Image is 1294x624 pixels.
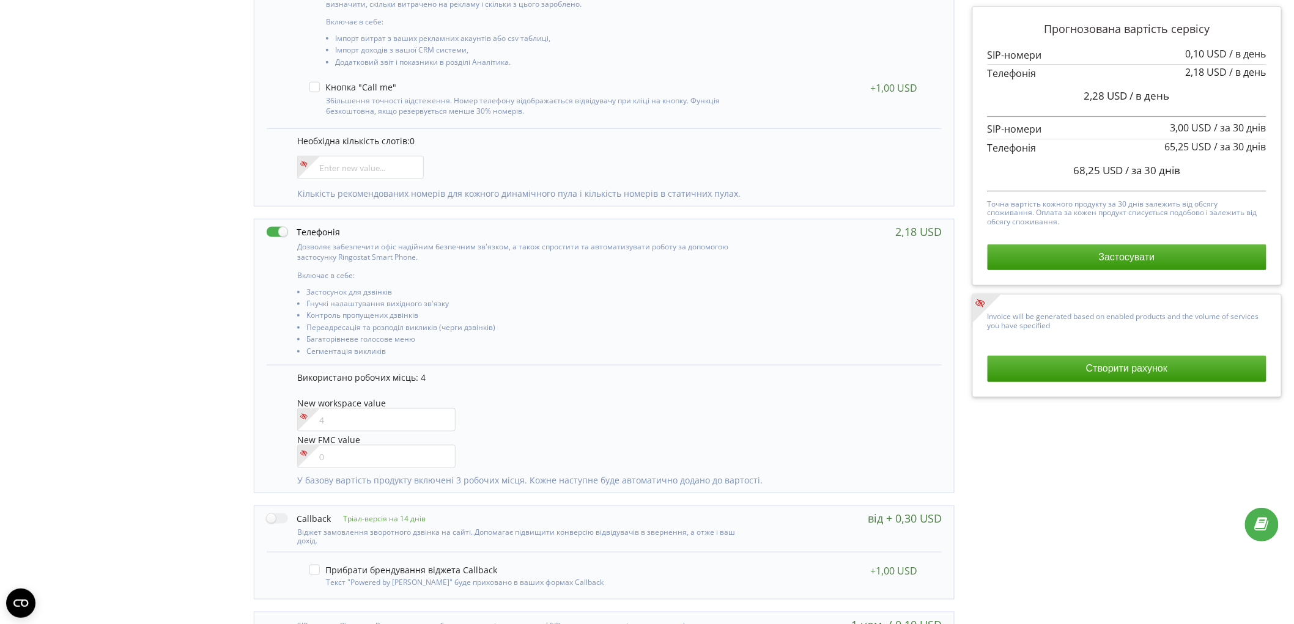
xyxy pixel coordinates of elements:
p: SIP-номери [988,48,1266,62]
span: 0,10 USD [1186,47,1227,61]
span: / в день [1230,65,1266,79]
input: 4 [297,408,456,431]
li: Гнучкі налаштування вихідного зв'язку [306,299,739,311]
span: 65,25 USD [1165,140,1212,153]
p: Invoice will be generated based on enabled products and the volume of services you have specified [988,309,1266,330]
p: Прогнозована вартість сервісу [988,21,1266,37]
button: Застосувати [988,244,1266,270]
p: Включає в себе: [326,17,735,27]
p: Телефонія [988,67,1266,81]
span: 2,28 USD [1084,89,1128,103]
p: Тріал-версія на 14 днів [331,513,426,524]
input: 0 [297,445,456,468]
span: / в день [1230,47,1266,61]
span: New workspace value [297,397,386,409]
p: Точна вартість кожного продукту за 30 днів залежить від обсягу споживання. Оплата за кожен продук... [988,197,1266,226]
div: від + 0,30 USD [868,512,942,524]
div: +1,00 USD [870,565,917,577]
p: SIP-номери [988,122,1266,136]
span: / в день [1130,89,1170,103]
span: Використано робочих місць: 4 [297,372,426,383]
p: Кількість рекомендованих номерів для кожного динамічного пула і кількість номерів в статичних пулах. [297,188,930,200]
li: Сегментація викликів [306,347,739,359]
span: New FMC value [297,434,360,446]
span: / за 30 днів [1215,140,1266,153]
span: / за 30 днів [1125,163,1180,177]
span: 3,00 USD [1170,121,1212,134]
p: Телефонія [988,141,1266,155]
li: Додатковий звіт і показники в розділі Аналітика. [335,58,735,70]
p: Включає в себе: [297,270,739,281]
li: Застосунок для дзвінків [306,288,739,299]
button: Open CMP widget [6,589,35,618]
span: 2,18 USD [1186,65,1227,79]
span: 68,25 USD [1073,163,1123,177]
p: У базову вартість продукту включені 3 робочих місця. Кожне наступне буде автоматично додано до ва... [297,474,930,486]
li: Контроль пропущених дзвінків [306,311,739,323]
li: Багаторівневе голосове меню [306,335,739,347]
li: Імпорт доходів з вашої CRM системи, [335,46,735,57]
span: 0 [410,135,415,147]
label: Прибрати брендування віджета Callback [309,565,497,575]
li: Імпорт витрат з ваших рекламних акаунтів або csv таблиці, [335,34,735,46]
div: Віджет замовлення зворотного дзвінка на сайті. Допомагає підвищити конверсію відвідувачів в зверн... [267,525,739,546]
label: Callback [267,512,331,525]
label: Телефонія [267,226,340,238]
p: Збільшення точності відстеження. Номер телефону відображається відвідувачу при кліці на кнопку. Ф... [326,95,735,116]
span: / за 30 днів [1215,121,1266,134]
div: 2,18 USD [895,226,942,238]
p: Необхідна кількість слотів: [297,135,930,147]
input: Enter new value... [297,156,424,179]
button: Створити рахунок [988,356,1266,381]
li: Переадресація та розподіл викликів (черги дзвінків) [306,323,739,335]
div: Текст "Powered by [PERSON_NAME]" буде приховано в ваших формах Callback [309,575,735,587]
div: +1,00 USD [870,82,917,94]
p: Дозволяє забезпечити офіс надійним безпечним зв'язком, а також спростити та автоматизувати роботу... [297,241,739,262]
label: Кнопка "Call me" [309,82,396,92]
